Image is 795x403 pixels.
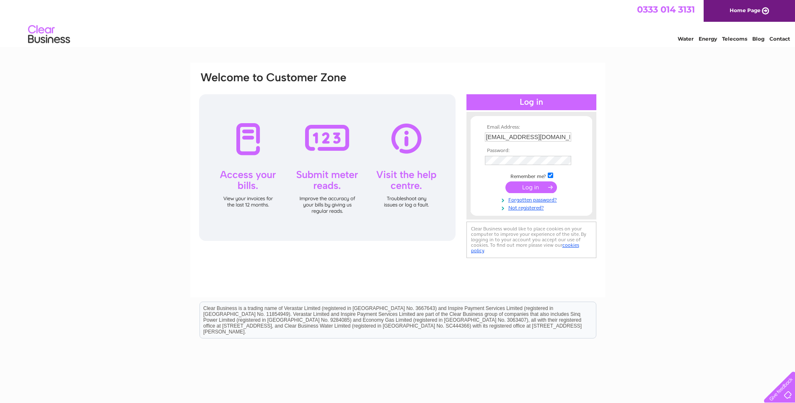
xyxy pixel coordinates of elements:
[505,181,557,193] input: Submit
[485,195,580,203] a: Forgotten password?
[678,36,694,42] a: Water
[485,203,580,211] a: Not registered?
[28,22,70,47] img: logo.png
[471,242,579,253] a: cookies policy
[637,4,695,15] a: 0333 014 3131
[769,36,790,42] a: Contact
[483,148,580,154] th: Password:
[483,124,580,130] th: Email Address:
[483,171,580,180] td: Remember me?
[466,222,596,258] div: Clear Business would like to place cookies on your computer to improve your experience of the sit...
[699,36,717,42] a: Energy
[752,36,764,42] a: Blog
[200,5,596,41] div: Clear Business is a trading name of Verastar Limited (registered in [GEOGRAPHIC_DATA] No. 3667643...
[722,36,747,42] a: Telecoms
